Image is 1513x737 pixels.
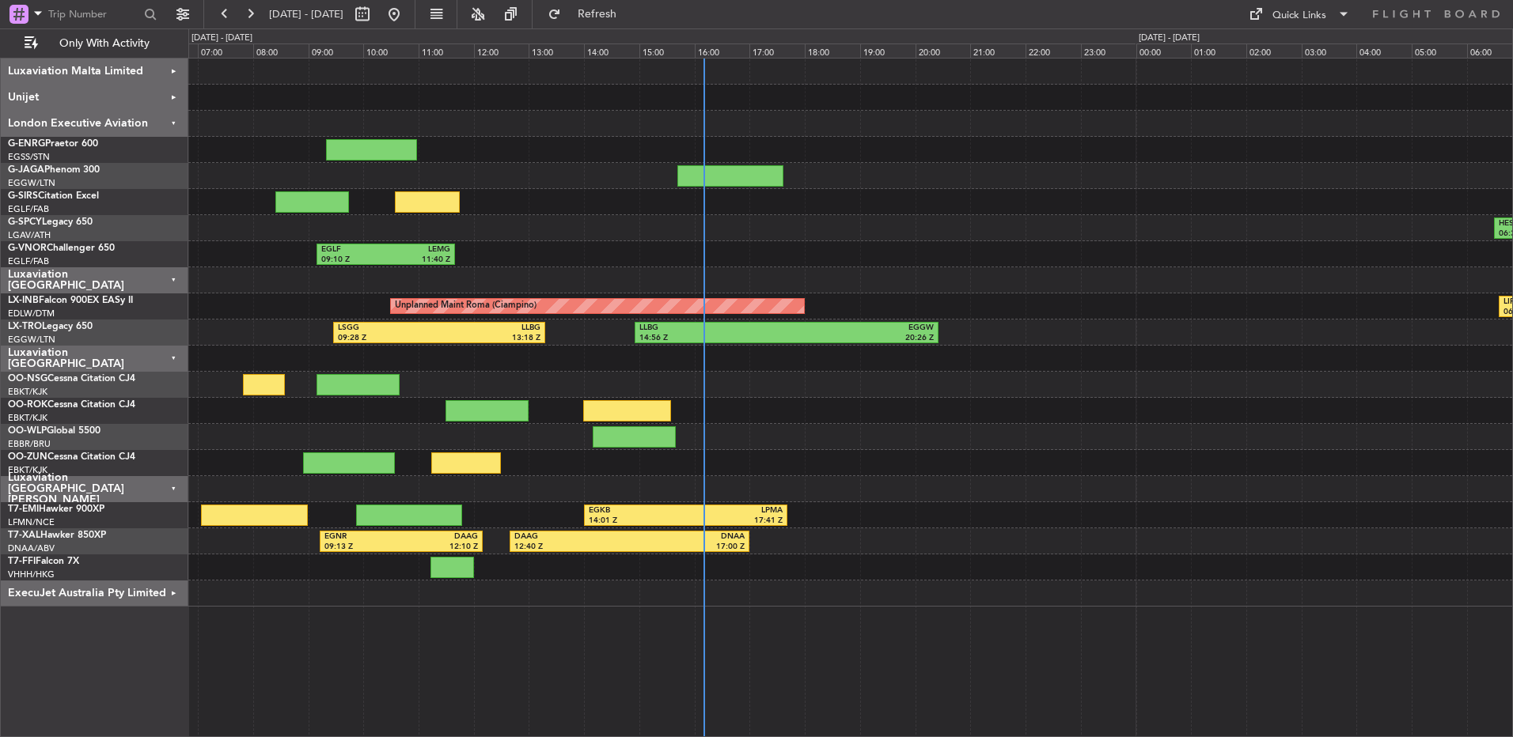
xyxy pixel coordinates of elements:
[309,43,364,58] div: 09:00
[8,386,47,398] a: EBKT/KJK
[8,255,49,267] a: EGLF/FAB
[589,505,685,516] div: EGKB
[749,43,805,58] div: 17:00
[639,43,695,58] div: 15:00
[8,139,98,149] a: G-ENRGPraetor 600
[787,333,934,344] div: 20:26 Z
[338,333,439,344] div: 09:28 Z
[970,43,1026,58] div: 21:00
[8,531,40,540] span: T7-XAL
[363,43,419,58] div: 10:00
[8,400,135,410] a: OO-ROKCessna Citation CJ4
[8,217,93,227] a: G-SPCYLegacy 650
[805,43,860,58] div: 18:00
[41,38,167,49] span: Only With Activity
[419,43,474,58] div: 11:00
[401,542,478,553] div: 12:10 Z
[8,244,47,253] span: G-VNOR
[8,191,99,201] a: G-SIRSCitation Excel
[8,374,135,384] a: OO-NSGCessna Citation CJ4
[8,452,47,462] span: OO-ZUN
[1191,43,1246,58] div: 01:00
[8,557,36,566] span: T7-FFI
[8,557,79,566] a: T7-FFIFalcon 7X
[439,333,540,344] div: 13:18 Z
[8,412,47,424] a: EBKT/KJK
[1412,43,1467,58] div: 05:00
[8,400,47,410] span: OO-ROK
[8,177,55,189] a: EGGW/LTN
[8,334,55,346] a: EGGW/LTN
[253,43,309,58] div: 08:00
[8,516,55,528] a: LFMN/NCE
[8,374,47,384] span: OO-NSG
[1272,8,1326,24] div: Quick Links
[17,31,172,56] button: Only With Activity
[685,505,782,516] div: LPMA
[1241,2,1358,27] button: Quick Links
[324,542,401,553] div: 09:13 Z
[8,296,133,305] a: LX-INBFalcon 900EX EASy II
[8,452,135,462] a: OO-ZUNCessna Citation CJ4
[8,464,47,476] a: EBKT/KJK
[8,151,50,163] a: EGSS/STN
[8,505,39,514] span: T7-EMI
[639,323,787,334] div: LLBG
[860,43,916,58] div: 19:00
[1356,43,1412,58] div: 04:00
[529,43,584,58] div: 13:00
[474,43,529,58] div: 12:00
[8,322,93,331] a: LX-TROLegacy 650
[198,43,253,58] div: 07:00
[787,323,934,334] div: EGGW
[1081,43,1136,58] div: 23:00
[8,542,55,554] a: DNAA/ABV
[8,296,39,305] span: LX-INB
[8,531,106,540] a: T7-XALHawker 850XP
[514,531,629,542] div: DAAG
[8,229,51,241] a: LGAV/ATH
[8,438,51,450] a: EBBR/BRU
[48,2,139,26] input: Trip Number
[8,308,55,319] a: EDLW/DTM
[685,516,782,527] div: 17:41 Z
[630,531,745,542] div: DNAA
[695,43,750,58] div: 16:00
[338,323,439,334] div: LSGG
[8,569,55,580] a: VHHH/HKG
[584,43,639,58] div: 14:00
[564,9,631,20] span: Refresh
[439,323,540,334] div: LLBG
[191,32,252,45] div: [DATE] - [DATE]
[8,426,47,436] span: OO-WLP
[1026,43,1081,58] div: 22:00
[8,244,115,253] a: G-VNORChallenger 650
[8,139,45,149] span: G-ENRG
[630,542,745,553] div: 17:00 Z
[589,516,685,527] div: 14:01 Z
[8,322,42,331] span: LX-TRO
[514,542,629,553] div: 12:40 Z
[8,165,100,175] a: G-JAGAPhenom 300
[324,531,401,542] div: EGNR
[386,255,450,266] div: 11:40 Z
[1246,43,1302,58] div: 02:00
[386,244,450,255] div: LEMG
[321,255,385,266] div: 09:10 Z
[269,7,343,21] span: [DATE] - [DATE]
[8,217,42,227] span: G-SPCY
[540,2,635,27] button: Refresh
[8,505,104,514] a: T7-EMIHawker 900XP
[395,294,537,318] div: Unplanned Maint Roma (Ciampino)
[1136,43,1192,58] div: 00:00
[916,43,971,58] div: 20:00
[8,165,44,175] span: G-JAGA
[1139,32,1200,45] div: [DATE] - [DATE]
[8,191,38,201] span: G-SIRS
[8,203,49,215] a: EGLF/FAB
[639,333,787,344] div: 14:56 Z
[1302,43,1357,58] div: 03:00
[8,426,100,436] a: OO-WLPGlobal 5500
[321,244,385,255] div: EGLF
[401,531,478,542] div: DAAG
